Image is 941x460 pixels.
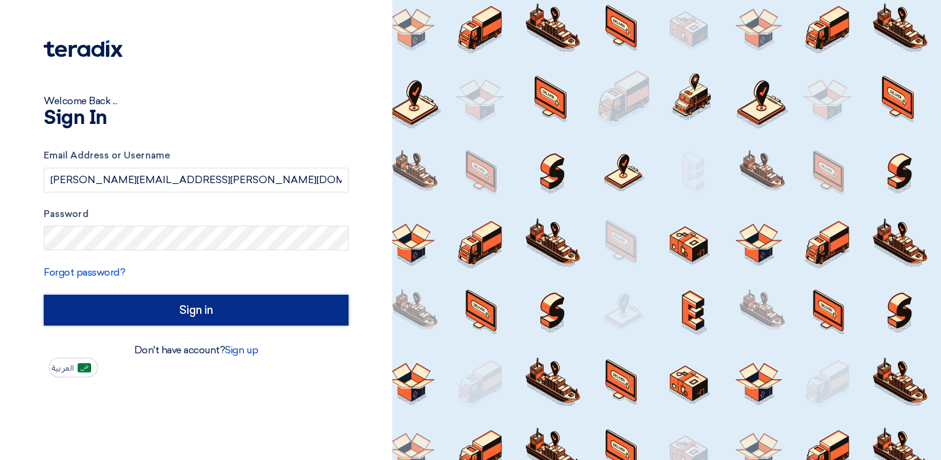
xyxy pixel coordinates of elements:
a: Forgot password? [44,266,125,278]
span: العربية [52,364,74,372]
img: ar-AR.png [78,363,91,372]
a: Sign up [225,344,258,356]
div: Welcome Back ... [44,94,349,109]
input: Sign in [44,295,349,326]
label: Email Address or Username [44,149,349,163]
h1: Sign In [44,109,349,128]
img: Teradix logo [44,40,123,57]
input: Enter your business email or username [44,168,349,192]
label: Password [44,207,349,221]
div: Don't have account? [44,343,349,358]
button: العربية [49,358,98,377]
